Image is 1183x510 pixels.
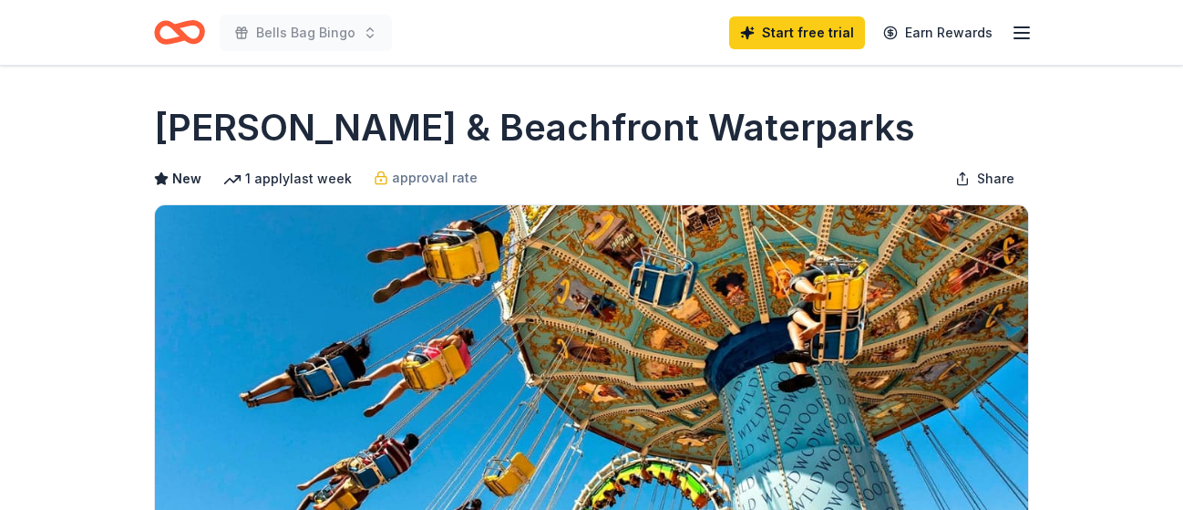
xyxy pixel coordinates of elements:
[392,167,478,189] span: approval rate
[154,11,205,54] a: Home
[172,168,201,190] span: New
[729,16,865,49] a: Start free trial
[223,168,352,190] div: 1 apply last week
[374,167,478,189] a: approval rate
[256,22,355,44] span: Bells Bag Bingo
[977,168,1014,190] span: Share
[872,16,1003,49] a: Earn Rewards
[220,15,392,51] button: Bells Bag Bingo
[154,102,915,153] h1: [PERSON_NAME] & Beachfront Waterparks
[941,161,1029,197] button: Share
